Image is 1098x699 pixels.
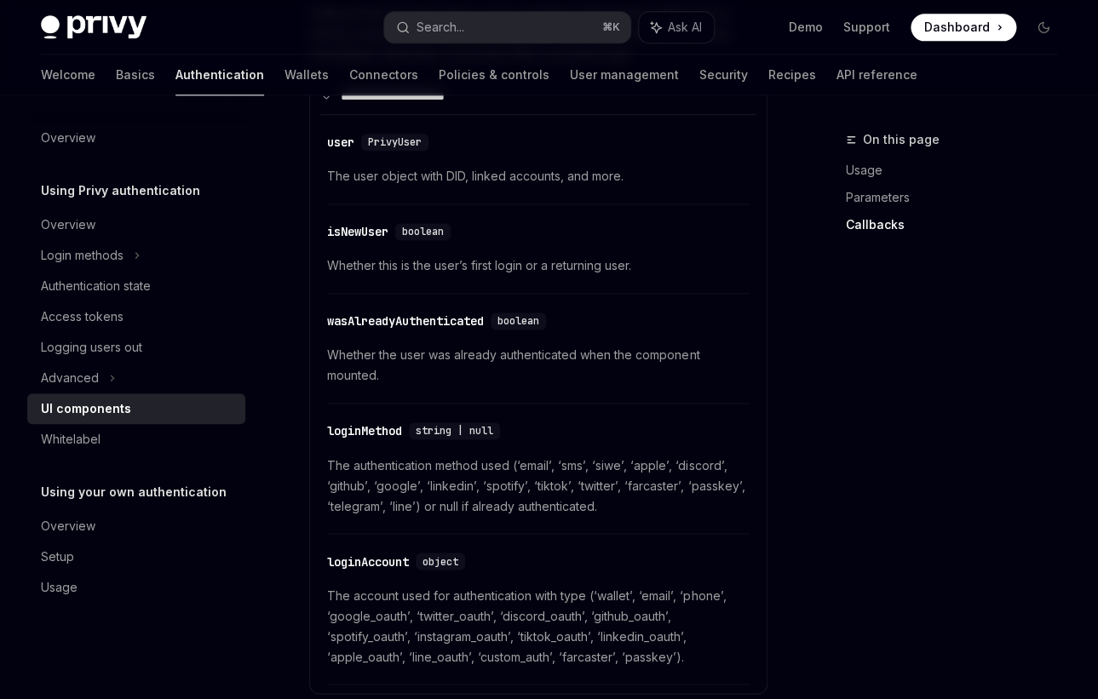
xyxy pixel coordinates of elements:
[285,54,329,95] a: Wallets
[41,128,95,148] div: Overview
[116,54,155,95] a: Basics
[327,585,750,667] div: The account used for authentication with type (‘wallet’, ‘email’, ‘phone’, ‘google_oauth’, ‘twitt...
[368,135,422,149] span: PrivyUser
[327,345,750,386] div: Whether the user was already authenticated when the component mounted.
[27,332,245,363] a: Logging users out
[27,301,245,332] a: Access tokens
[41,577,78,598] div: Usage
[27,271,245,301] a: Authentication state
[41,398,131,419] div: UI components
[570,54,679,95] a: User management
[668,19,702,36] span: Ask AI
[41,337,142,358] div: Logging users out
[27,572,245,603] a: Usage
[924,19,990,36] span: Dashboard
[327,223,388,240] div: isNewUser
[417,17,464,37] div: Search...
[41,547,74,567] div: Setup
[41,54,95,95] a: Welcome
[27,511,245,541] a: Overview
[497,314,539,328] span: boolean
[327,422,402,439] div: loginMethod
[27,123,245,153] a: Overview
[349,54,418,95] a: Connectors
[639,12,714,43] button: Ask AI
[27,393,245,424] a: UI components
[41,368,99,388] div: Advanced
[439,54,549,95] a: Policies & controls
[789,19,823,36] a: Demo
[843,19,890,36] a: Support
[27,541,245,572] a: Setup
[41,245,124,266] div: Login methods
[327,166,750,186] div: The user object with DID, linked accounts, and more.
[327,455,750,516] div: The authentication method used (‘email’, ‘sms’, ‘siwe’, ‘apple’, ‘discord’, ‘github’, ‘google’, ‘...
[402,225,444,238] span: boolean
[41,307,124,327] div: Access tokens
[846,184,1071,211] a: Parameters
[846,211,1071,238] a: Callbacks
[41,429,101,450] div: Whitelabel
[27,424,245,455] a: Whitelabel
[41,516,95,536] div: Overview
[327,255,750,276] div: Whether this is the user’s first login or a returning user.
[175,54,264,95] a: Authentication
[41,180,200,201] h5: Using Privy authentication
[423,554,458,568] span: object
[327,312,484,329] div: wasAlreadyAuthenticated
[41,482,227,502] h5: Using your own authentication
[27,209,245,240] a: Overview
[41,276,151,296] div: Authentication state
[41,215,95,235] div: Overview
[327,134,354,151] div: user
[836,54,917,95] a: API reference
[327,553,409,570] div: loginAccount
[846,157,1071,184] a: Usage
[41,15,147,39] img: dark logo
[911,14,1016,41] a: Dashboard
[384,12,630,43] button: Search...⌘K
[602,20,620,34] span: ⌘ K
[1030,14,1057,41] button: Toggle dark mode
[416,424,493,438] span: string | null
[863,129,940,150] span: On this page
[699,54,748,95] a: Security
[768,54,816,95] a: Recipes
